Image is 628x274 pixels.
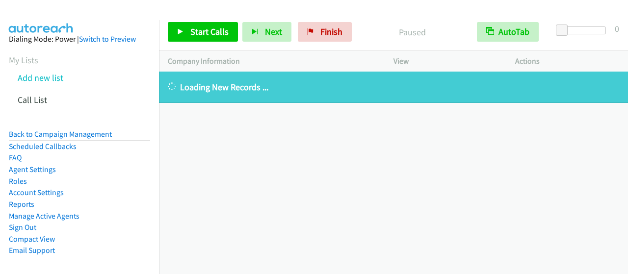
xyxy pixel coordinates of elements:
a: Email Support [9,246,55,255]
div: 0 [615,22,619,35]
p: Actions [515,55,619,67]
div: Delay between calls (in seconds) [561,26,606,34]
a: Switch to Preview [79,34,136,44]
p: View [393,55,497,67]
p: Loading New Records ... [168,80,619,94]
a: Scheduled Callbacks [9,142,77,151]
button: AutoTab [477,22,539,42]
span: Next [265,26,282,37]
span: Start Calls [190,26,229,37]
a: Finish [298,22,352,42]
a: Agent Settings [9,165,56,174]
a: Manage Active Agents [9,211,79,221]
a: Start Calls [168,22,238,42]
a: Roles [9,176,27,186]
a: Compact View [9,234,55,244]
span: Finish [320,26,342,37]
p: Paused [365,25,459,39]
a: Reports [9,199,34,209]
button: Next [242,22,291,42]
a: Add new list [18,72,63,83]
div: Dialing Mode: Power | [9,33,150,45]
a: Sign Out [9,223,36,232]
a: FAQ [9,153,22,162]
a: Account Settings [9,188,64,197]
p: Company Information [168,55,376,67]
a: Back to Campaign Management [9,129,112,139]
a: My Lists [9,54,38,66]
a: Call List [18,94,47,105]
